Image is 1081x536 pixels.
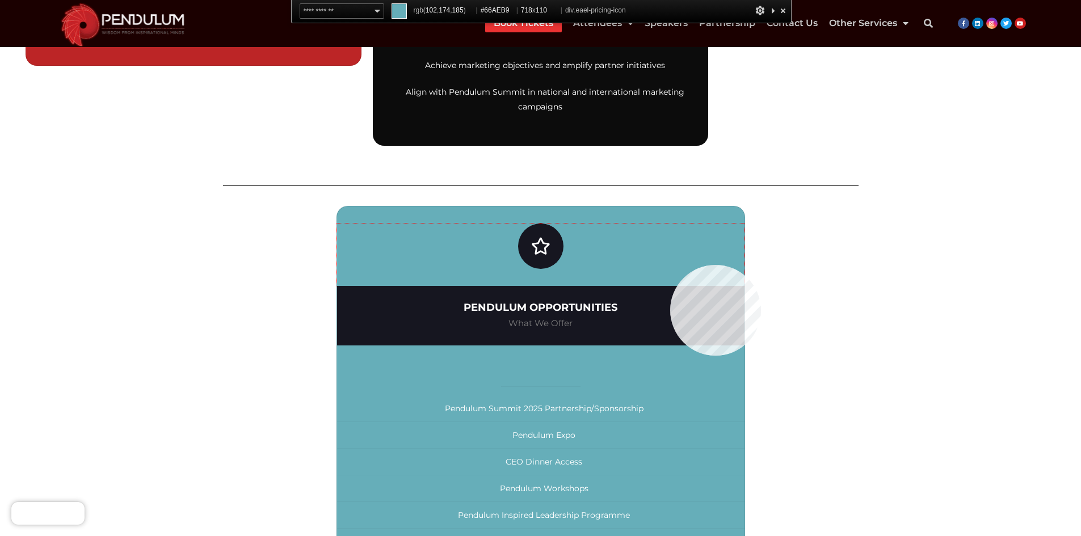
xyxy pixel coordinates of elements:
span: What We Offer [508,318,573,328]
span: | [516,6,518,14]
div: Options [755,3,766,18]
span: 718 [521,6,532,14]
div: Collapse This Panel [768,3,777,18]
span: rgb( , , ) [414,3,473,18]
span: Align with Pendulum Summit in national and international marketing campaigns [406,87,684,112]
div: Close and Stop Picking [777,3,789,18]
span: Achieve marketing objectives and amplify partner initiatives [425,60,665,70]
a: Book Tickets [494,14,553,32]
span: 110 [536,6,547,14]
span: 102 [426,6,437,14]
span: #66AEB9 [481,3,514,18]
nav: Menu [485,14,908,32]
span: x [521,3,558,18]
span: Pendulum Summit 2025 Partnership/Sponsorship [445,403,643,413]
span: | [561,6,562,14]
span: Pendulum Expo [512,430,575,440]
a: Partnership [699,14,755,32]
div: Search [917,12,940,35]
a: Contact Us [767,14,818,32]
span: Pendulum Workshops [500,483,588,493]
span: Pendulum Inspired Leadership Programme [458,510,630,520]
span: CEO Dinner Access [506,457,582,467]
span: | [476,6,478,14]
h2: PENDULUM OPPORTUNITIES [354,300,727,315]
span: 174 [439,6,450,14]
span: div [565,3,626,18]
span: .eael-pricing-icon [574,6,625,14]
a: Attendees [573,14,633,32]
a: Other Services [829,14,908,32]
a: Speakers [645,14,688,32]
span: 185 [452,6,464,14]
